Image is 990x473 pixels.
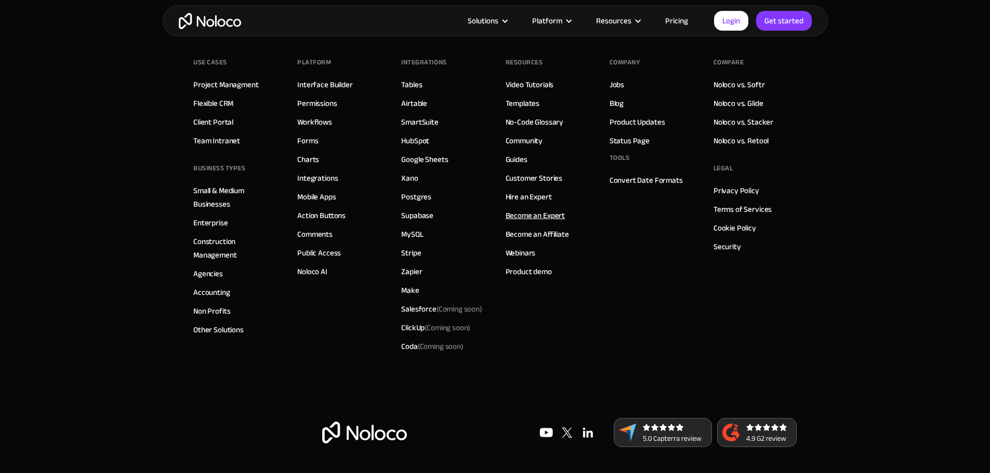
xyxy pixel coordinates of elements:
[610,55,640,70] div: Company
[297,115,332,129] a: Workflows
[455,14,519,28] div: Solutions
[401,321,470,334] div: ClickUp
[532,14,562,28] div: Platform
[610,78,624,91] a: Jobs
[401,190,431,204] a: Postgres
[193,184,276,211] a: Small & Medium Businesses
[756,11,812,31] a: Get started
[610,173,683,187] a: Convert Date Formats
[401,171,418,185] a: Xano
[468,14,498,28] div: Solutions
[519,14,583,28] div: Platform
[401,55,446,70] div: INTEGRATIONS
[297,78,352,91] a: Interface Builder
[401,340,463,353] div: Coda
[297,171,338,185] a: Integrations
[506,115,564,129] a: No-Code Glossary
[506,78,554,91] a: Video Tutorials
[401,78,422,91] a: Tables
[193,160,245,176] div: BUSINESS TYPES
[714,134,769,147] a: Noloco vs. Retool
[714,11,748,31] a: Login
[401,134,429,147] a: HubSpot
[401,97,427,110] a: Airtable
[193,97,233,110] a: Flexible CRM
[610,150,630,166] div: Tools
[401,302,482,316] div: Salesforce
[193,134,240,147] a: Team Intranet
[714,55,744,70] div: Compare
[297,209,346,222] a: Action Buttons
[193,216,228,229] a: Enterprise
[425,320,470,335] span: (Coming soon)
[401,115,439,129] a: SmartSuite
[297,227,333,241] a: Comments
[297,97,337,110] a: Permissions
[401,209,433,222] a: Supabase
[506,209,565,222] a: Become an Expert
[610,97,624,110] a: Blog
[714,115,773,129] a: Noloco vs. Stacker
[297,190,336,204] a: Mobile Apps
[714,78,765,91] a: Noloco vs. Softr
[193,286,230,299] a: Accounting
[583,14,652,28] div: Resources
[506,97,540,110] a: Templates
[610,115,665,129] a: Product Updates
[437,302,482,316] span: (Coming soon)
[193,235,276,262] a: Construction Management
[297,153,319,166] a: Charts
[596,14,631,28] div: Resources
[193,304,230,318] a: Non Profits
[506,55,543,70] div: Resources
[714,240,741,253] a: Security
[714,97,763,110] a: Noloco vs. Glide
[506,190,552,204] a: Hire an Expert
[506,227,569,241] a: Become an Affiliate
[418,339,464,354] span: (Coming soon)
[297,134,318,147] a: Forms
[193,267,223,280] a: Agencies
[297,265,327,278] a: Noloco AI
[714,202,772,216] a: Terms of Services
[401,246,421,260] a: Stripe
[506,171,563,185] a: Customer Stories
[193,323,244,336] a: Other Solutions
[506,246,536,260] a: Webinars
[610,134,650,147] a: Status Page
[193,115,233,129] a: Client Portal
[193,78,258,91] a: Project Managment
[401,283,419,297] a: Make
[506,153,527,166] a: Guides
[714,160,733,176] div: Legal
[652,14,701,28] a: Pricing
[193,55,227,70] div: Use Cases
[401,265,422,278] a: Zapier
[506,265,552,278] a: Product demo
[297,55,331,70] div: Platform
[401,153,448,166] a: Google Sheets
[714,221,756,235] a: Cookie Policy
[401,227,423,241] a: MySQL
[297,246,341,260] a: Public Access
[506,134,543,147] a: Community
[714,184,759,197] a: Privacy Policy
[179,13,241,29] a: home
